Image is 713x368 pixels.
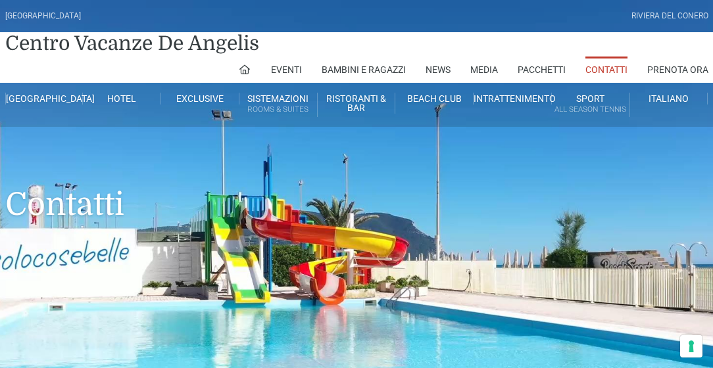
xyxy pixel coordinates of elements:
[322,57,406,83] a: Bambini e Ragazzi
[83,93,161,104] a: Hotel
[630,93,708,104] a: Italiano
[271,57,302,83] a: Eventi
[239,103,317,116] small: Rooms & Suites
[680,335,702,357] button: Le tue preferenze relative al consenso per le tecnologie di tracciamento
[585,57,627,83] a: Contatti
[426,57,451,83] a: News
[5,30,259,57] a: Centro Vacanze De Angelis
[5,127,708,242] h1: Contatti
[631,10,708,22] div: Riviera Del Conero
[5,93,84,104] a: [GEOGRAPHIC_DATA]
[470,57,498,83] a: Media
[239,93,318,117] a: SistemazioniRooms & Suites
[552,103,629,116] small: All Season Tennis
[649,93,689,104] span: Italiano
[318,93,396,114] a: Ristoranti & Bar
[395,93,474,104] a: Beach Club
[552,93,630,117] a: SportAll Season Tennis
[5,10,81,22] div: [GEOGRAPHIC_DATA]
[518,57,566,83] a: Pacchetti
[161,93,239,104] a: Exclusive
[474,93,552,104] a: Intrattenimento
[647,57,708,83] a: Prenota Ora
